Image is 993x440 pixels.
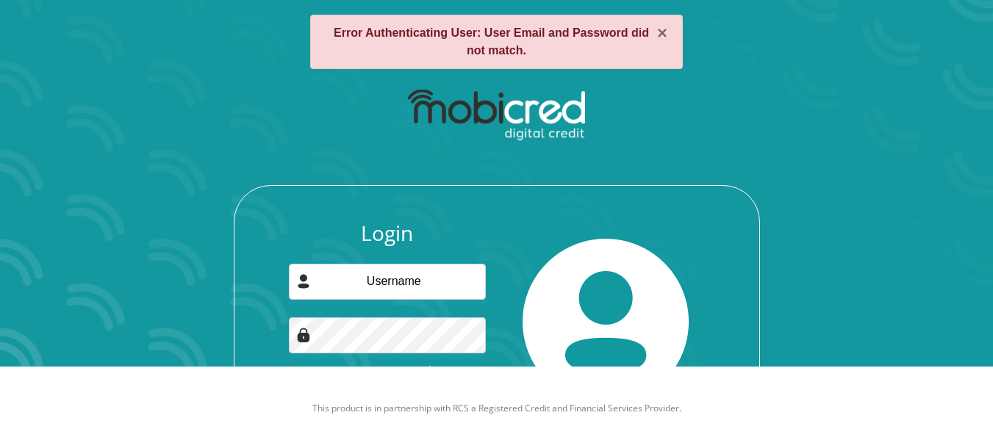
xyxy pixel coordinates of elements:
[89,402,905,415] p: This product is in partnership with RCS a Registered Credit and Financial Services Provider.
[337,363,437,379] a: Forgot password?
[657,24,667,42] button: ×
[289,221,486,246] h3: Login
[296,274,311,289] img: user-icon image
[408,90,585,141] img: mobicred logo
[289,264,486,300] input: Username
[334,26,649,57] strong: Error Authenticating User: User Email and Password did not match.
[296,328,311,342] img: Image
